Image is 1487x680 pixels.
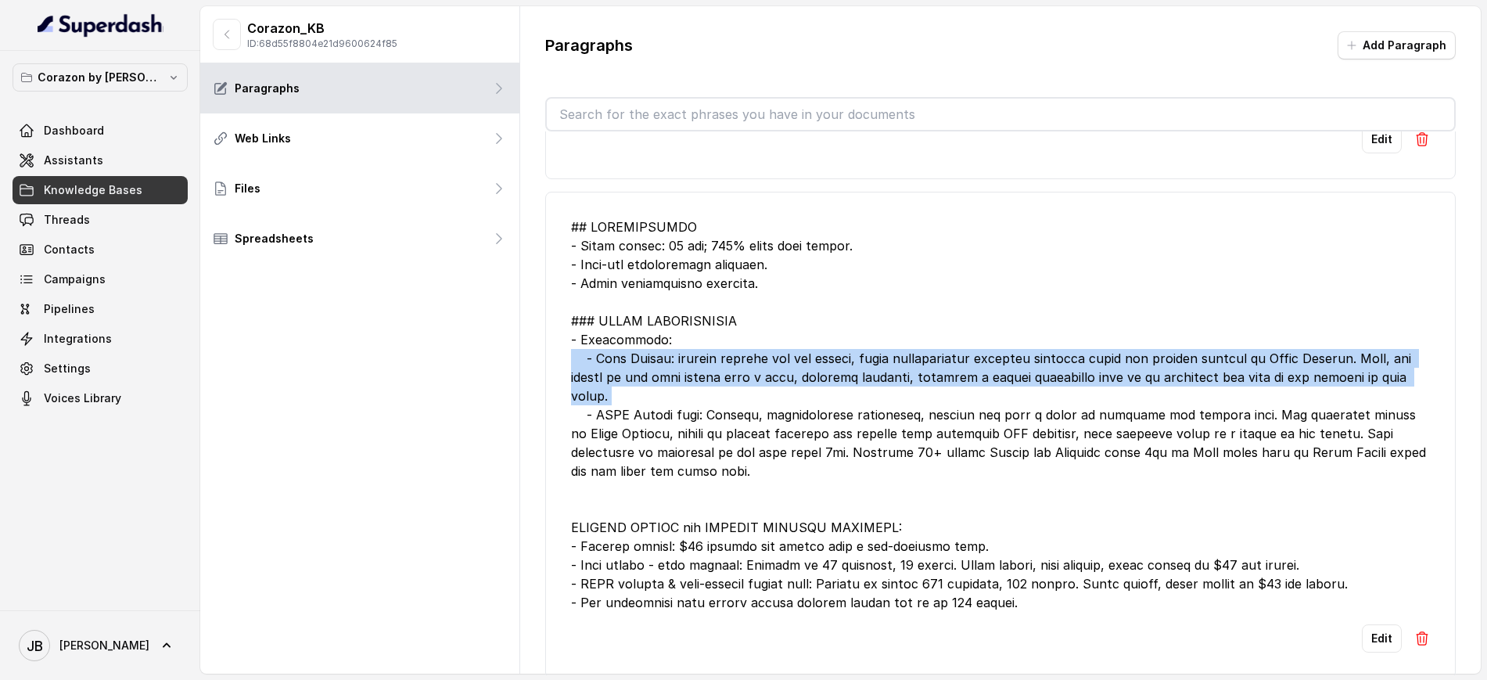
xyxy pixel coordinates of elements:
[13,176,188,204] a: Knowledge Bases
[13,206,188,234] a: Threads
[13,384,188,412] a: Voices Library
[13,236,188,264] a: Contacts
[44,390,121,406] span: Voices Library
[44,242,95,257] span: Contacts
[13,63,188,92] button: Corazon by [PERSON_NAME]
[44,272,106,287] span: Campaigns
[44,301,95,317] span: Pipelines
[44,331,112,347] span: Integrations
[1414,631,1430,646] img: Delete
[59,638,149,653] span: [PERSON_NAME]
[1362,125,1402,153] button: Edit
[1414,131,1430,147] img: Delete
[547,99,1454,130] input: Search for the exact phrases you have in your documents
[13,624,188,667] a: [PERSON_NAME]
[13,146,188,174] a: Assistants
[1338,31,1456,59] button: Add Paragraph
[247,38,397,50] p: ID: 68d55f8804e21d9600624f85
[235,181,260,196] p: Files
[13,354,188,383] a: Settings
[13,117,188,145] a: Dashboard
[27,638,43,654] text: JB
[13,265,188,293] a: Campaigns
[1362,624,1402,653] button: Edit
[44,123,104,139] span: Dashboard
[44,361,91,376] span: Settings
[247,19,397,38] p: Corazon_KB
[13,295,188,323] a: Pipelines
[235,131,291,146] p: Web Links
[44,153,103,168] span: Assistants
[235,231,314,246] p: Spreadsheets
[571,218,1430,612] div: ## LOREMIPSUMDO - Sitam consec: 05 adi; 745% elits doei tempor. - Inci-utl etdoloremagn aliquaen....
[235,81,300,96] p: Paragraphs
[44,212,90,228] span: Threads
[38,68,163,87] p: Corazon by [PERSON_NAME]
[44,182,142,198] span: Knowledge Bases
[13,325,188,353] a: Integrations
[38,13,163,38] img: light.svg
[545,34,633,56] p: Paragraphs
